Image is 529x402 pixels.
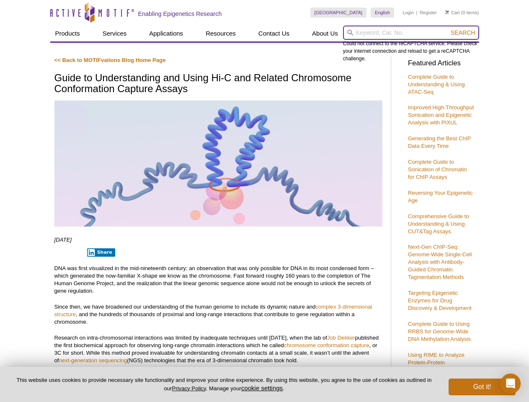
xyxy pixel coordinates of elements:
[13,376,435,392] p: This website uses cookies to provide necessary site functionality and improve your online experie...
[343,26,479,62] div: Could not connect to the reCAPTCHA service. Please check your internet connection and reload to g...
[408,352,471,373] a: Using RIME to Analyze Protein-Protein Interactions on Chromatin
[501,374,521,394] div: Open Intercom Messenger
[408,190,473,204] a: Reversing Your Epigenetic Age
[343,26,479,40] input: Keyword, Cat. No.
[172,385,206,392] a: Privacy Policy
[408,213,469,234] a: Comprehensive Guide to Understanding & Using CUT&Tag Assays
[448,29,477,36] button: Search
[445,10,449,14] img: Your Cart
[408,244,472,280] a: Next-Gen ChIP-Seq: Genome-Wide Single-Cell Analysis with Antibody-Guided Chromatin Tagmentation M...
[371,8,394,18] a: English
[408,60,475,67] h3: Featured Articles
[201,26,241,41] a: Resources
[253,26,294,41] a: Contact Us
[420,10,437,15] a: Register
[54,72,382,95] h1: Guide to Understanding and Using Hi-C and Related Chromosome Conformation Capture Assays
[408,159,467,180] a: Complete Guide to Sonication of Chromatin for ChIP Assays
[54,57,166,63] a: << Back to MOTIFvations Blog Home Page
[144,26,188,41] a: Applications
[54,303,382,326] p: Since then, we have broadened our understanding of the human genome to include its dynamic nature...
[54,248,82,256] iframe: X Post Button
[327,335,355,341] a: Job Dekker
[445,10,460,15] a: Cart
[408,290,472,311] a: Targeting Epigenetic Enzymes for Drug Discovery & Development
[50,26,85,41] a: Products
[307,26,343,41] a: About Us
[54,237,72,243] em: [DATE]
[54,334,382,364] p: Research on intra-chromosomal interactions was limited by inadequate techniques until [DATE], whe...
[408,135,471,149] a: Generating the Best ChIP Data Every Time
[408,74,465,95] a: Complete Guide to Understanding & Using ATAC-Seq
[54,100,382,227] img: Hi-C
[403,10,414,15] a: Login
[241,384,283,392] button: cookie settings
[138,10,222,18] h2: Enabling Epigenetics Research
[98,26,132,41] a: Services
[408,104,474,126] a: Improved High-Throughput Sonication and Epigenetic Analysis with PIXUL
[416,8,418,18] li: |
[284,342,369,348] a: chromosome conformation capture
[451,29,475,36] span: Search
[310,8,367,18] a: [GEOGRAPHIC_DATA]
[87,248,115,257] button: Share
[54,265,382,295] p: DNA was first visualized in the mid-nineteenth century; an observation that was only possible for...
[449,379,516,395] button: Got it!
[445,8,479,18] li: (0 items)
[408,321,471,342] a: Complete Guide to Using RRBS for Genome-Wide DNA Methylation Analysis
[59,357,127,363] a: next-generation sequencing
